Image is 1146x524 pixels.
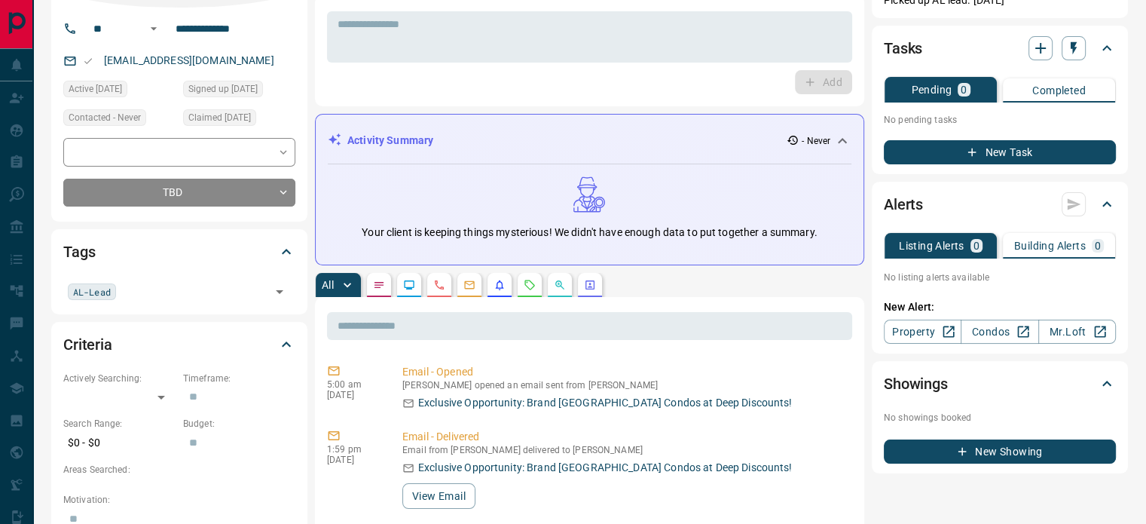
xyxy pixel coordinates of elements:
[183,81,295,102] div: Wed Jan 24 2024
[884,271,1116,284] p: No listing alerts available
[524,279,536,291] svg: Requests
[884,192,923,216] h2: Alerts
[884,372,948,396] h2: Showings
[63,431,176,455] p: $0 - $0
[145,20,163,38] button: Open
[884,140,1116,164] button: New Task
[961,84,967,95] p: 0
[183,372,295,385] p: Timeframe:
[63,332,112,357] h2: Criteria
[328,127,851,155] div: Activity Summary- Never
[463,279,475,291] svg: Emails
[327,455,380,465] p: [DATE]
[188,81,258,97] span: Signed up [DATE]
[104,54,274,66] a: [EMAIL_ADDRESS][DOMAIN_NAME]
[433,279,445,291] svg: Calls
[327,390,380,400] p: [DATE]
[183,109,295,130] div: Wed Jan 24 2024
[69,110,141,125] span: Contacted - Never
[899,241,964,251] p: Listing Alerts
[973,241,979,251] p: 0
[69,81,122,97] span: Active [DATE]
[63,240,95,264] h2: Tags
[884,320,961,344] a: Property
[802,134,830,148] p: - Never
[418,460,792,476] p: Exclusive Opportunity: Brand [GEOGRAPHIC_DATA] Condos at Deep Discounts!
[884,186,1116,222] div: Alerts
[961,320,1038,344] a: Condos
[584,279,596,291] svg: Agent Actions
[418,395,792,411] p: Exclusive Opportunity: Brand [GEOGRAPHIC_DATA] Condos at Deep Discounts!
[1095,241,1101,251] p: 0
[402,445,846,455] p: Email from [PERSON_NAME] delivered to [PERSON_NAME]
[83,56,93,66] svg: Email Valid
[327,379,380,390] p: 5:00 am
[188,110,251,125] span: Claimed [DATE]
[63,179,295,207] div: TBD
[347,133,433,149] p: Activity Summary
[884,440,1116,464] button: New Showing
[63,81,176,102] div: Wed Jan 24 2024
[1014,241,1086,251] p: Building Alerts
[402,364,846,380] p: Email - Opened
[63,326,295,363] div: Criteria
[884,36,922,60] h2: Tasks
[402,429,846,445] p: Email - Delivered
[1038,320,1116,344] a: Mr.Loft
[494,279,506,291] svg: Listing Alerts
[884,366,1116,402] div: Showings
[884,411,1116,424] p: No showings booked
[911,84,952,95] p: Pending
[63,234,295,270] div: Tags
[63,463,295,477] p: Areas Searched:
[1032,85,1086,96] p: Completed
[884,299,1116,315] p: New Alert:
[403,279,415,291] svg: Lead Browsing Activity
[362,225,817,241] p: Your client is keeping things mysterious! We didn't have enough data to put together a summary.
[269,281,290,302] button: Open
[373,279,385,291] svg: Notes
[884,109,1116,131] p: No pending tasks
[327,444,380,455] p: 1:59 pm
[63,372,176,385] p: Actively Searching:
[402,483,475,509] button: View Email
[183,417,295,431] p: Budget:
[554,279,566,291] svg: Opportunities
[63,417,176,431] p: Search Range:
[73,284,111,299] span: AL-Lead
[63,493,295,507] p: Motivation:
[322,280,334,290] p: All
[402,380,846,391] p: [PERSON_NAME] opened an email sent from [PERSON_NAME]
[884,30,1116,66] div: Tasks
